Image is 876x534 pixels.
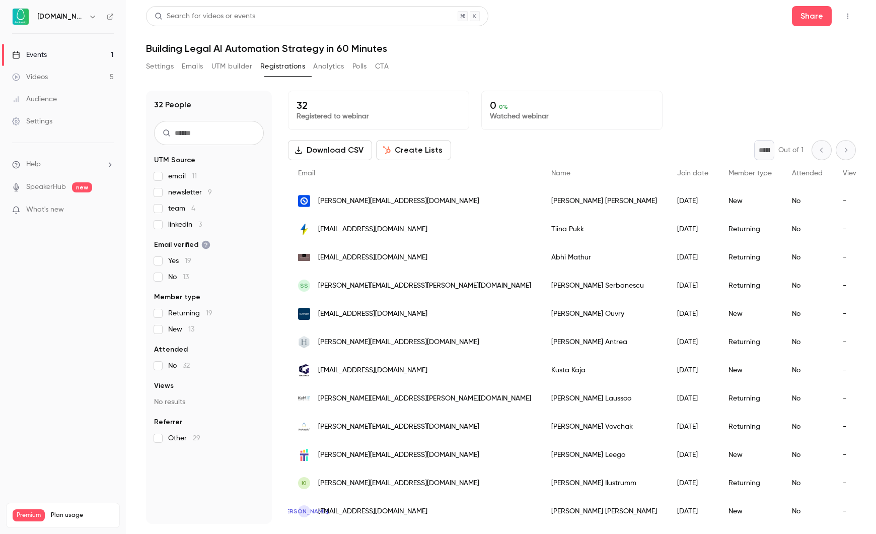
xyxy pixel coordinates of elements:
div: [DATE] [667,187,718,215]
span: 11 [192,173,197,180]
div: - [833,215,871,243]
div: New [718,497,782,525]
div: - [833,243,871,272]
div: No [782,356,833,384]
img: avokaado.io [298,421,310,433]
span: newsletter [168,187,212,197]
p: No results [154,397,264,407]
h6: [DOMAIN_NAME] [37,12,85,22]
div: Audience [12,94,57,104]
span: [EMAIL_ADDRESS][DOMAIN_NAME] [318,224,427,235]
span: Email verified [154,240,210,250]
img: hannessnellman.com [298,336,310,348]
button: Polls [352,58,367,75]
div: [PERSON_NAME] Serbanescu [541,272,667,300]
button: Download CSV [288,140,372,160]
li: help-dropdown-opener [12,159,114,170]
span: New [168,324,194,335]
div: [PERSON_NAME] Ouvry [541,300,667,328]
div: Returning [718,272,782,300]
span: [EMAIL_ADDRESS][DOMAIN_NAME] [318,309,427,319]
div: Videos [12,72,48,82]
div: Returning [718,384,782,413]
span: SS [300,281,308,290]
img: trustadvisors.eu [298,254,310,261]
p: Out of 1 [778,145,804,155]
button: Share [792,6,832,26]
div: - [833,300,871,328]
div: - [833,187,871,215]
span: Plan usage [51,511,113,519]
div: Tiina Pukk [541,215,667,243]
span: Other [168,433,200,443]
div: - [833,356,871,384]
span: Views [843,170,861,177]
div: Search for videos or events [155,11,255,22]
span: Attended [154,345,188,355]
span: 19 [206,310,212,317]
button: Analytics [313,58,344,75]
span: Member type [728,170,772,177]
div: - [833,441,871,469]
span: 19 [185,257,191,264]
img: fusebox.energy [298,223,310,235]
div: [DATE] [667,243,718,272]
div: Abhi Mathur [541,243,667,272]
p: 0 [490,99,654,111]
span: 9 [208,189,212,196]
img: neubase.co [298,195,310,207]
span: Yes [168,256,191,266]
span: Member type [154,292,200,302]
div: No [782,187,833,215]
div: No [782,300,833,328]
div: [DATE] [667,441,718,469]
span: [PERSON_NAME][EMAIL_ADDRESS][DOMAIN_NAME] [318,478,479,489]
span: No [168,272,189,282]
span: UTM Source [154,155,195,165]
span: KI [302,479,307,488]
div: [DATE] [667,384,718,413]
button: UTM builder [211,58,252,75]
div: No [782,215,833,243]
div: Returning [718,328,782,356]
div: New [718,441,782,469]
button: Settings [146,58,174,75]
button: CTA [375,58,389,75]
div: New [718,356,782,384]
div: [DATE] [667,300,718,328]
div: [DATE] [667,328,718,356]
span: Returning [168,308,212,318]
span: [EMAIL_ADDRESS][DOMAIN_NAME] [318,252,427,263]
span: No [168,361,190,371]
span: Email [298,170,315,177]
div: Returning [718,243,782,272]
div: [DATE] [667,356,718,384]
span: [PERSON_NAME][EMAIL_ADDRESS][DOMAIN_NAME] [318,422,479,432]
span: What's new [26,205,64,215]
span: [EMAIL_ADDRESS][DOMAIN_NAME] [318,506,427,517]
div: [PERSON_NAME] Laussoo [541,384,667,413]
div: No [782,243,833,272]
button: Registrations [260,58,305,75]
div: [DATE] [667,215,718,243]
img: tarceta.com [298,449,310,461]
div: [PERSON_NAME] Vovchak [541,413,667,441]
div: No [782,328,833,356]
span: 0 % [499,103,508,110]
div: Settings [12,116,52,126]
div: [DATE] [667,413,718,441]
span: [EMAIL_ADDRESS][DOMAIN_NAME] [318,365,427,376]
div: No [782,272,833,300]
span: [PERSON_NAME][EMAIL_ADDRESS][PERSON_NAME][DOMAIN_NAME] [318,393,531,404]
span: new [72,182,92,192]
div: - [833,413,871,441]
div: New [718,187,782,215]
a: SpeakerHub [26,182,66,192]
div: Returning [718,469,782,497]
div: [PERSON_NAME] [PERSON_NAME] [541,497,667,525]
div: Returning [718,413,782,441]
div: [PERSON_NAME] Leego [541,441,667,469]
span: [PERSON_NAME][EMAIL_ADDRESS][DOMAIN_NAME] [318,196,479,207]
section: facet-groups [154,155,264,443]
span: 29 [193,435,200,442]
